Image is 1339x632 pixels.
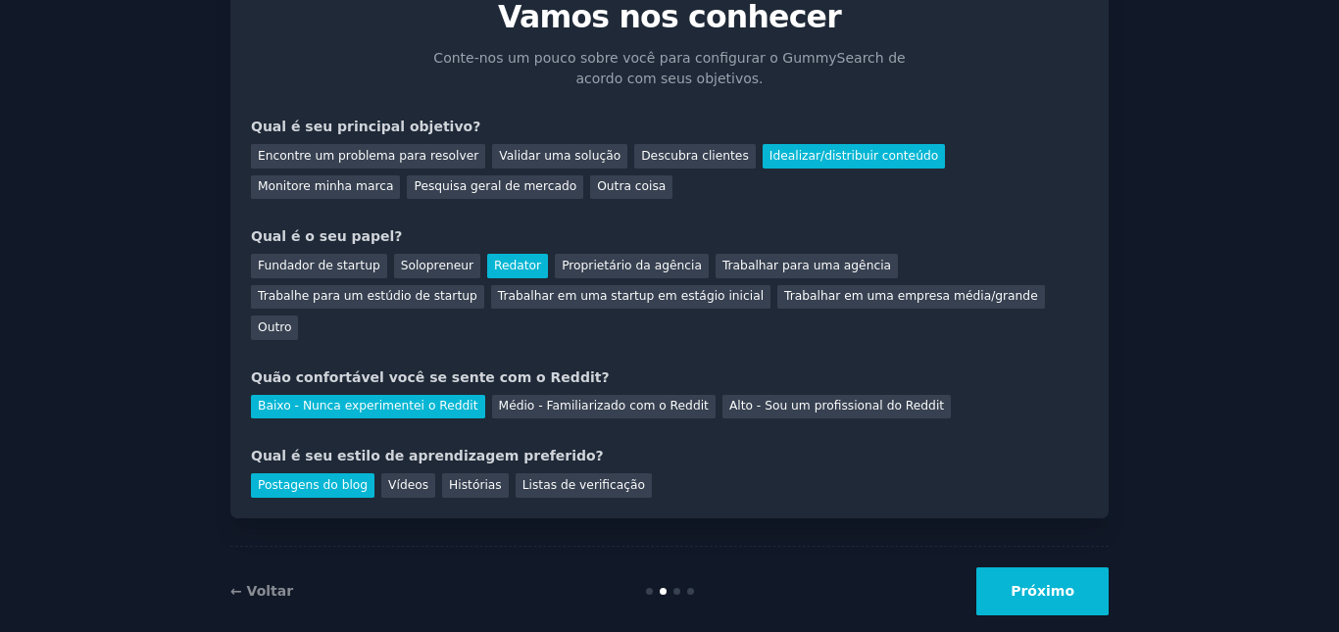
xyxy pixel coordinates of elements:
font: Encontre um problema para resolver [258,149,478,163]
font: Trabalhe para um estúdio de startup [258,289,477,303]
font: Idealizar/distribuir conteúdo [769,149,938,163]
font: Quão confortável você se sente com o Reddit? [251,369,610,385]
font: Trabalhar para uma agência [722,259,891,272]
font: Outra coisa [597,179,666,193]
font: Descubra clientes [641,149,749,163]
button: Próximo [976,567,1109,615]
font: Validar uma solução [499,149,620,163]
font: Solopreneur [401,259,473,272]
font: Alto - Sou um profissional do Reddit [729,399,944,413]
font: Outro [258,320,291,334]
font: Listas de verificação [522,478,645,492]
font: Próximo [1011,583,1074,599]
font: Histórias [449,478,502,492]
font: Pesquisa geral de mercado [414,179,576,193]
font: Qual é seu principal objetivo? [251,119,480,134]
font: Vídeos [388,478,428,492]
font: Qual é o seu papel? [251,228,402,244]
font: Redator [494,259,541,272]
font: Fundador de startup [258,259,380,272]
font: Qual é seu estilo de aprendizagem preferido? [251,448,604,463]
font: Trabalhar em uma startup em estágio inicial [498,289,764,303]
font: Monitore minha marca [258,179,393,193]
font: Proprietário da agência [562,259,702,272]
font: Postagens do blog [258,478,368,492]
font: Conte-nos um pouco sobre você para configurar o GummySearch de acordo com seus objetivos. [433,50,905,86]
font: Trabalhar em uma empresa média/grande [784,289,1038,303]
a: ← Voltar [230,583,293,599]
font: Médio - Familiarizado com o Reddit [499,399,709,413]
font: Baixo - Nunca experimentei o Reddit [258,399,478,413]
